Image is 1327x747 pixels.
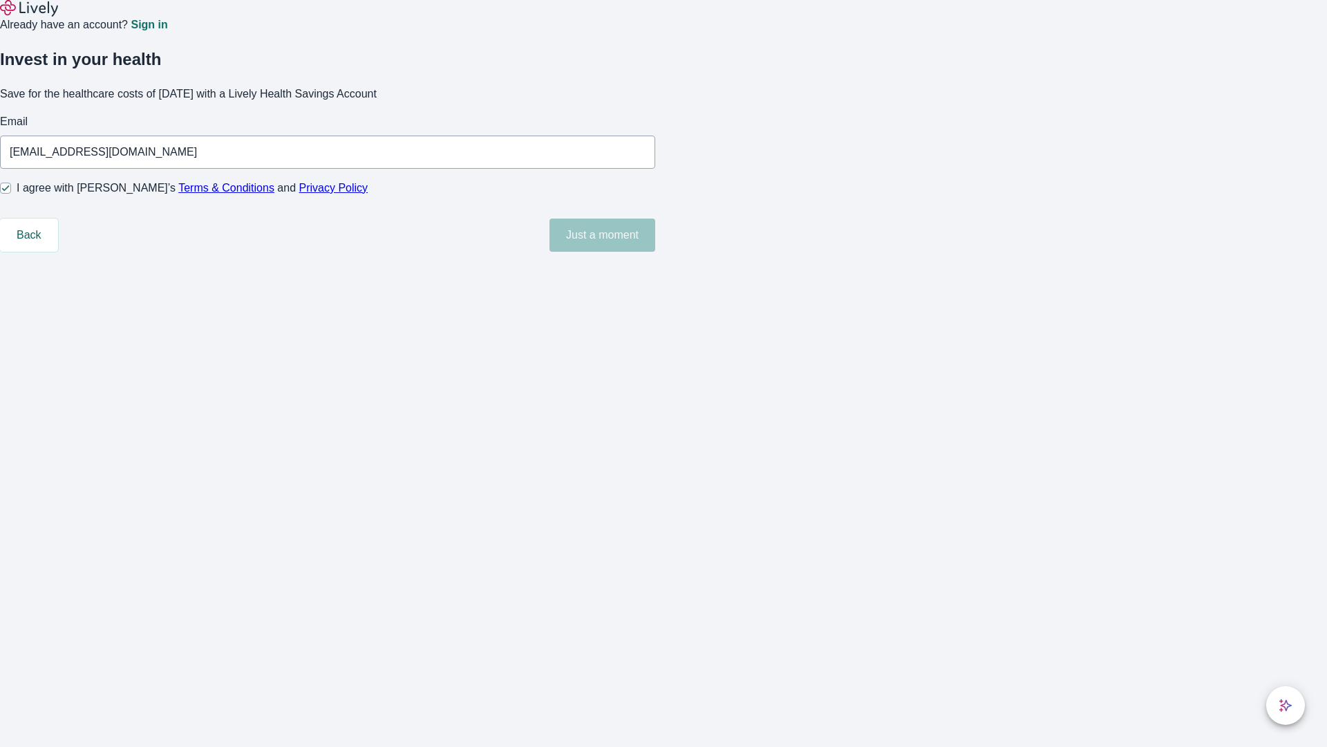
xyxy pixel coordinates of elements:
a: Sign in [131,19,167,30]
a: Terms & Conditions [178,182,274,194]
a: Privacy Policy [299,182,368,194]
button: chat [1266,686,1305,725]
span: I agree with [PERSON_NAME]’s and [17,180,368,196]
svg: Lively AI Assistant [1279,699,1292,712]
